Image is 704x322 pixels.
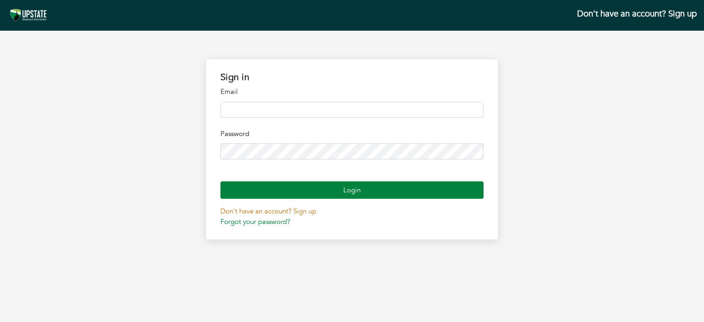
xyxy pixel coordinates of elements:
[220,181,484,199] button: Login
[220,72,484,83] h1: Sign in
[220,207,316,216] a: Don't have an account? Sign up
[220,87,484,97] p: Email
[7,7,50,23] img: Screenshot%202024-05-21%20at%2011.01.47%E2%80%AFAM.png
[220,217,290,226] a: Forgot your password?
[220,129,484,139] p: Password
[577,8,697,20] a: Don't have an account? Sign up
